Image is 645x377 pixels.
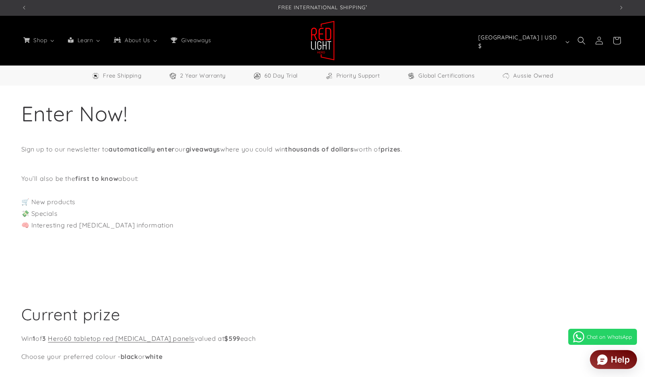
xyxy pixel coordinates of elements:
a: Hero60 tabletop red [MEDICAL_DATA] panels [48,334,195,342]
strong: $599 [224,334,240,342]
summary: Search [573,32,590,49]
a: Free Worldwide Shipping [92,71,141,81]
span: 2 Year Warranty [180,71,226,81]
span: Aussie Owned [513,71,553,81]
span: 60 Day Trial [264,71,298,81]
strong: first to know [75,174,118,182]
img: widget icon [597,354,608,365]
p: Win of valued at each [21,333,335,344]
strong: 3 [42,334,46,342]
span: Sign up to our newsletter to our where you could win worth of . [21,145,402,153]
span: Giveaways [180,37,212,44]
strong: automatically enter [109,145,174,153]
span: Shop [32,37,48,44]
a: 2 Year Warranty [169,71,226,81]
span: FREE INTERNATIONAL SHIPPING¹ [278,4,367,10]
span: 🧠 Interesting red [MEDICAL_DATA] information [21,221,174,229]
img: Aussie Owned Icon [502,72,510,80]
strong: thousands of dollars [285,145,354,153]
img: Trial Icon [253,72,261,80]
a: About Us [107,32,164,49]
strong: 1 [33,334,35,342]
strong: white [145,352,163,361]
span: You’ll also be the about: [21,174,139,182]
span: Chat on WhatsApp [587,334,632,340]
img: Red Light Hero [311,20,335,61]
span: Free Shipping [103,71,141,81]
a: Red Light Hero [307,17,338,64]
button: [GEOGRAPHIC_DATA] | USD $ [473,34,573,49]
a: Giveaways [164,32,217,49]
h2: Current prize [21,304,335,325]
img: Free Shipping Icon [92,72,100,80]
h1: Enter Now! [21,100,624,127]
a: Global Certifications [407,71,475,81]
strong: black [121,352,138,361]
span: Learn [76,37,94,44]
span: About Us [123,37,151,44]
span: 💸 Specials [21,209,58,217]
span: [GEOGRAPHIC_DATA] | USD $ [478,33,562,50]
strong: prizes [381,145,401,153]
a: Priority Support [325,71,380,81]
span: Priority Support [336,71,380,81]
strong: giveaways [186,145,220,153]
a: Aussie Owned [502,71,553,81]
img: Support Icon [325,72,333,80]
img: Warranty Icon [169,72,177,80]
img: Certifications Icon [407,72,415,80]
span: Global Certifications [418,71,475,81]
a: Learn [61,32,107,49]
a: 60 Day Trial [253,71,298,81]
div: Help [611,355,630,364]
a: Chat on WhatsApp [568,329,637,345]
p: Choose your preferred colour - or [21,351,335,363]
a: Shop [16,32,61,49]
span: 🛒 New products [21,198,76,206]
